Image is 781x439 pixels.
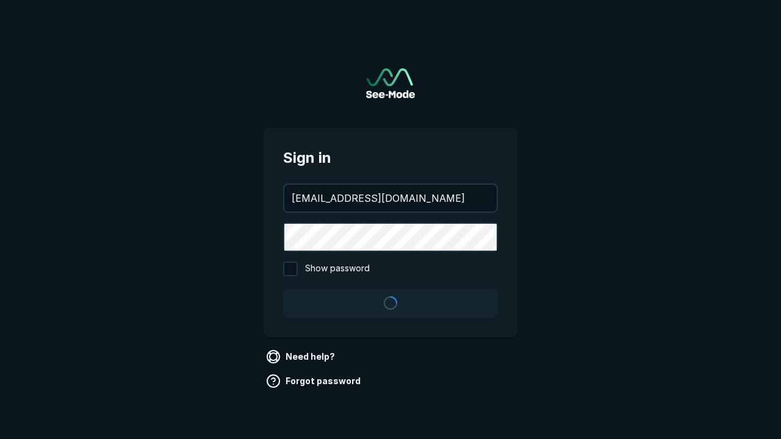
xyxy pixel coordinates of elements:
a: Need help? [264,347,340,366]
span: Show password [305,262,370,276]
span: Sign in [283,147,498,169]
a: Forgot password [264,371,365,391]
input: your@email.com [284,185,497,212]
a: Go to sign in [366,68,415,98]
img: See-Mode Logo [366,68,415,98]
